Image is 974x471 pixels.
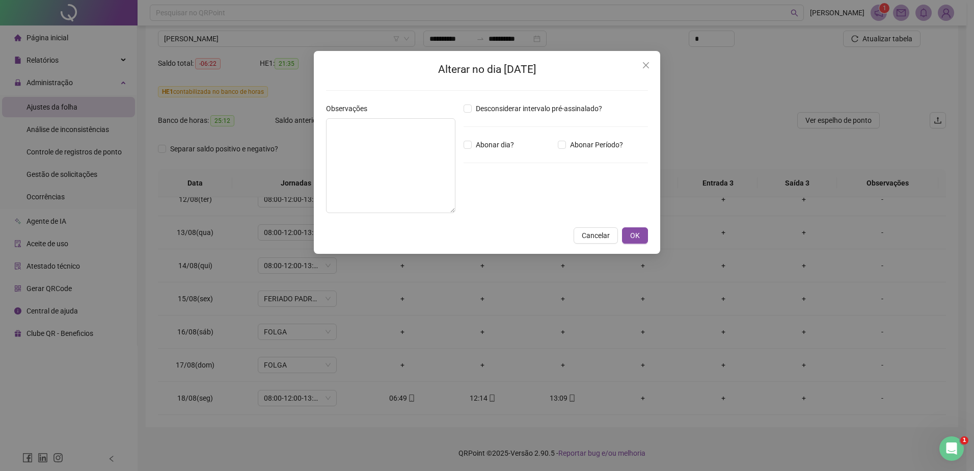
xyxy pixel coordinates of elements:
span: Abonar dia? [472,139,518,150]
label: Observações [326,103,374,114]
button: Close [638,57,654,73]
span: Abonar Período? [566,139,627,150]
span: Desconsiderar intervalo pré-assinalado? [472,103,606,114]
iframe: Intercom live chat [939,436,964,461]
h2: Alterar no dia [DATE] [326,61,648,78]
span: OK [630,230,640,241]
button: Cancelar [574,227,618,244]
span: Cancelar [582,230,610,241]
span: close [642,61,650,69]
span: 1 [960,436,968,444]
button: OK [622,227,648,244]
